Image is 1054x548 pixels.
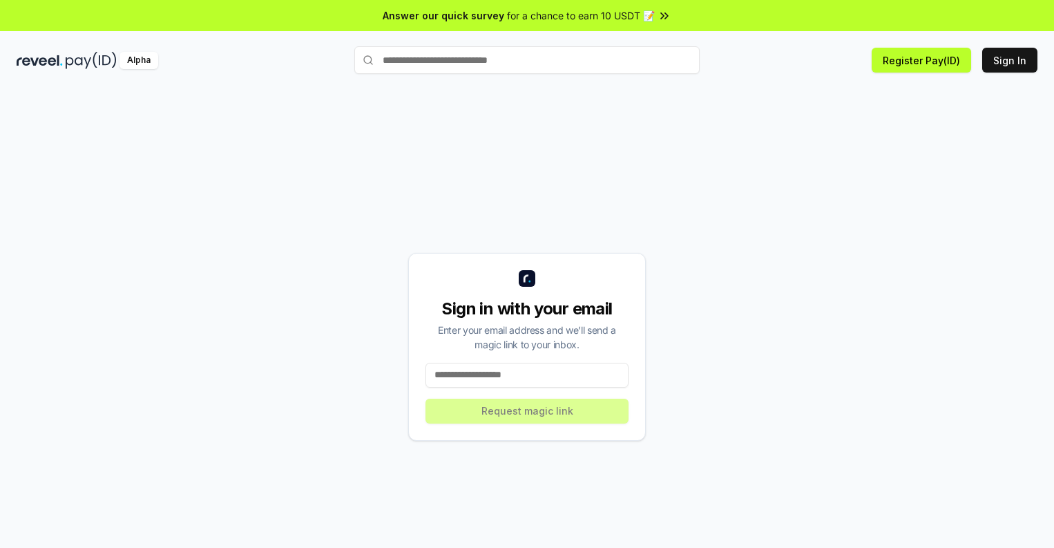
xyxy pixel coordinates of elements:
div: Alpha [119,52,158,69]
span: for a chance to earn 10 USDT 📝 [507,8,655,23]
button: Sign In [982,48,1037,73]
span: Answer our quick survey [383,8,504,23]
img: pay_id [66,52,117,69]
img: logo_small [519,270,535,287]
div: Sign in with your email [425,298,629,320]
div: Enter your email address and we’ll send a magic link to your inbox. [425,323,629,352]
img: reveel_dark [17,52,63,69]
button: Register Pay(ID) [872,48,971,73]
